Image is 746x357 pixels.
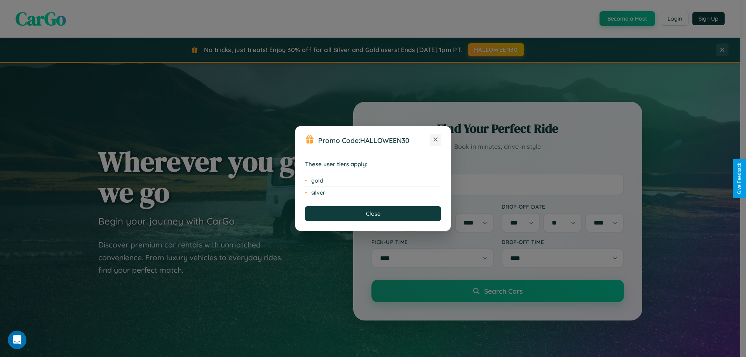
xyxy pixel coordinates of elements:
[305,187,441,199] li: silver
[305,160,368,168] strong: These user tiers apply:
[305,206,441,221] button: Close
[8,331,26,349] iframe: Intercom live chat
[737,163,742,194] div: Give Feedback
[360,136,410,145] b: HALLOWEEN30
[318,136,430,145] h3: Promo Code:
[305,175,441,187] li: gold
